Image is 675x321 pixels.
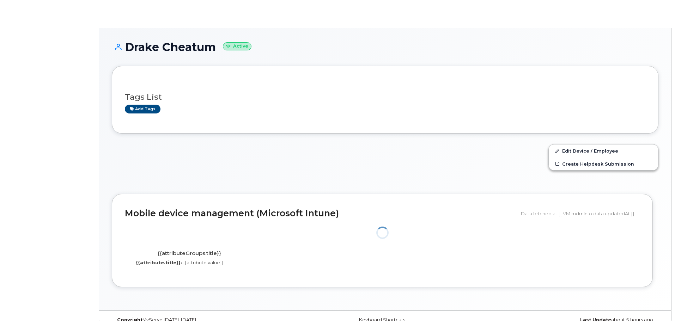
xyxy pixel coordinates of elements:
h1: Drake Cheatum [112,41,658,53]
h4: {{attributeGroups.title}} [130,251,248,257]
h2: Mobile device management (Microsoft Intune) [125,209,516,218]
span: {{attribute.value}} [183,260,224,265]
h3: Tags List [125,93,645,101]
a: Create Helpdesk Submission [549,158,658,170]
a: Edit Device / Employee [549,144,658,157]
label: {{attribute.title}}: [136,259,182,266]
a: Add tags [125,105,160,113]
small: Active [223,42,251,50]
div: Data fetched at {{ VM.mdmInfo.data.updatedAt }} [521,207,640,220]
